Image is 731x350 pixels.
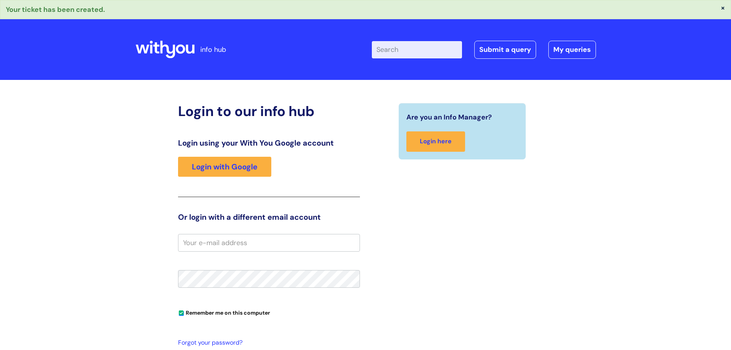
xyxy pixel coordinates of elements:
[372,41,462,58] input: Search
[178,157,271,177] a: Login with Google
[178,138,360,148] h3: Login using your With You Google account
[178,212,360,222] h3: Or login with a different email account
[548,41,596,58] a: My queries
[200,43,226,56] p: info hub
[178,306,360,318] div: You can uncheck this option if you're logging in from a shared device
[406,131,465,152] a: Login here
[474,41,536,58] a: Submit a query
[178,103,360,119] h2: Login to our info hub
[179,311,184,316] input: Remember me on this computer
[178,308,270,316] label: Remember me on this computer
[178,337,356,348] a: Forgot your password?
[406,111,492,123] span: Are you an Info Manager?
[178,234,360,252] input: Your e-mail address
[721,4,725,11] button: ×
